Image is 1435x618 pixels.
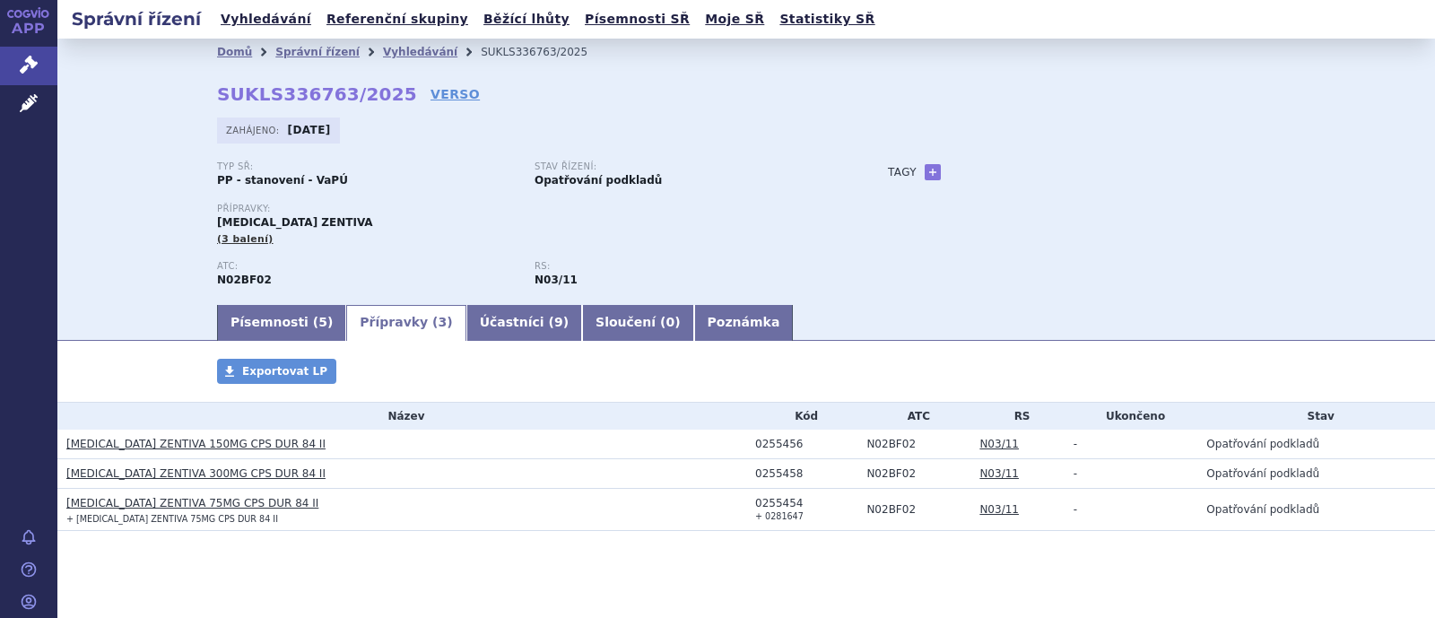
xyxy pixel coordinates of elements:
[288,124,331,136] strong: [DATE]
[217,274,272,286] strong: PREGABALIN
[1074,438,1077,450] span: -
[66,467,326,480] a: [MEDICAL_DATA] ZENTIVA 300MG CPS DUR 84 II
[66,438,326,450] a: [MEDICAL_DATA] ZENTIVA 150MG CPS DUR 84 II
[217,161,517,172] p: Typ SŘ:
[217,204,852,214] p: Přípravky:
[554,315,563,329] span: 9
[857,459,970,489] td: PREGABALIN
[535,174,662,187] strong: Opatřování podkladů
[755,467,857,480] div: 0255458
[478,7,575,31] a: Běžící lhůty
[217,216,373,229] span: [MEDICAL_DATA] ZENTIVA
[535,274,578,286] strong: pregabalin
[217,359,336,384] a: Exportovat LP
[746,403,857,430] th: Kód
[346,305,465,341] a: Přípravky (3)
[535,161,834,172] p: Stav řízení:
[242,365,327,378] span: Exportovat LP
[217,305,346,341] a: Písemnosti (5)
[755,497,857,509] div: 0255454
[1197,403,1435,430] th: Stav
[217,233,274,245] span: (3 balení)
[1197,430,1435,459] td: Opatřování podkladů
[888,161,917,183] h3: Tagy
[535,261,834,272] p: RS:
[579,7,695,31] a: Písemnosti SŘ
[694,305,794,341] a: Poznámka
[1074,503,1077,516] span: -
[466,305,582,341] a: Účastníci (9)
[665,315,674,329] span: 0
[439,315,448,329] span: 3
[321,7,474,31] a: Referenční skupiny
[1074,467,1077,480] span: -
[979,438,1019,450] a: N03/11
[1197,489,1435,531] td: Opatřování podkladů
[755,511,804,521] small: + 0281647
[774,7,880,31] a: Statistiky SŘ
[226,123,283,137] span: Zahájeno:
[217,46,252,58] a: Domů
[66,514,278,524] small: + [MEDICAL_DATA] ZENTIVA 75MG CPS DUR 84 II
[925,164,941,180] a: +
[979,467,1019,480] a: N03/11
[970,403,1064,430] th: RS
[1197,459,1435,489] td: Opatřování podkladů
[217,83,417,105] strong: SUKLS336763/2025
[755,438,857,450] div: 0255456
[582,305,693,341] a: Sloučení (0)
[383,46,457,58] a: Vyhledávání
[215,7,317,31] a: Vyhledávání
[66,497,318,509] a: [MEDICAL_DATA] ZENTIVA 75MG CPS DUR 84 II
[57,6,215,31] h2: Správní řízení
[275,46,360,58] a: Správní řízení
[857,489,970,531] td: PREGABALIN
[318,315,327,329] span: 5
[481,39,611,65] li: SUKLS336763/2025
[857,403,970,430] th: ATC
[217,261,517,272] p: ATC:
[430,85,480,103] a: VERSO
[700,7,770,31] a: Moje SŘ
[1065,403,1198,430] th: Ukončeno
[217,174,348,187] strong: PP - stanovení - VaPÚ
[857,430,970,459] td: PREGABALIN
[57,403,746,430] th: Název
[979,503,1019,516] a: N03/11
